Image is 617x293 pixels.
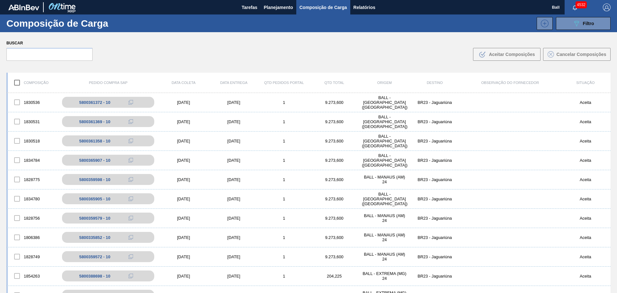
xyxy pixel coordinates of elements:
[560,139,611,143] div: Aceita
[209,100,259,105] div: [DATE]
[8,173,58,186] div: 1828775
[209,81,259,85] div: Data Entrega
[410,119,460,124] div: BR23 - Jaguariúna
[124,176,137,183] div: Copiar
[158,216,209,221] div: [DATE]
[410,254,460,259] div: BR23 - Jaguariúna
[124,156,137,164] div: Copiar
[259,81,309,85] div: Qtd Pedidos Portal
[576,1,587,8] span: 4532
[410,235,460,240] div: BR23 - Jaguariúna
[158,119,209,124] div: [DATE]
[309,216,359,221] div: 9.273,600
[309,139,359,143] div: 9.273,600
[309,235,359,240] div: 9.273,600
[309,197,359,201] div: 9.273,600
[410,139,460,143] div: BR23 - Jaguariúna
[560,81,611,85] div: Situação
[410,81,460,85] div: Destino
[565,3,585,12] button: Notificações
[8,269,58,283] div: 1854263
[359,153,409,168] div: BALL - RECIFE (PE)
[359,134,409,148] div: BALL - RECIFE (PE)
[8,250,58,263] div: 1828749
[8,192,58,206] div: 1834780
[533,17,553,30] div: Nova Composição
[79,119,111,124] div: 5800361369 - 10
[359,192,409,206] div: BALL - RECIFE (PE)
[158,100,209,105] div: [DATE]
[209,274,259,279] div: [DATE]
[309,100,359,105] div: 9.273,600
[6,20,112,27] h1: Composição de Carga
[543,48,611,61] button: Cancelar Composições
[209,216,259,221] div: [DATE]
[410,158,460,163] div: BR23 - Jaguariúna
[560,100,611,105] div: Aceita
[309,274,359,279] div: 204,225
[410,197,460,201] div: BR23 - Jaguariúna
[473,48,541,61] button: Aceitar Composições
[309,177,359,182] div: 9.273,600
[560,177,611,182] div: Aceita
[158,235,209,240] div: [DATE]
[259,235,309,240] div: 1
[410,177,460,182] div: BR23 - Jaguariúna
[259,197,309,201] div: 1
[560,216,611,221] div: Aceita
[79,197,111,201] div: 5800365905 - 10
[79,235,111,240] div: 5800335852 - 10
[124,137,137,145] div: Copiar
[124,98,137,106] div: Copiar
[359,175,409,184] div: BALL - MANAUS (AM) 24
[124,118,137,125] div: Copiar
[158,139,209,143] div: [DATE]
[560,158,611,163] div: Aceita
[158,158,209,163] div: [DATE]
[259,254,309,259] div: 1
[79,100,111,105] div: 5800361372 - 10
[8,115,58,128] div: 1830531
[583,21,594,26] span: Filtro
[209,235,259,240] div: [DATE]
[8,5,39,10] img: TNhmsLtSVTkK8tSr43FrP2fwEKptu5GPRR3wAAAABJRU5ErkJggg==
[124,195,137,203] div: Copiar
[309,81,359,85] div: Qtd Total
[359,114,409,129] div: BALL - RECIFE (PE)
[79,274,111,279] div: 5800388698 - 10
[359,233,409,242] div: BALL - MANAUS (AM) 24
[209,119,259,124] div: [DATE]
[8,231,58,244] div: 1806386
[242,4,257,11] span: Tarefas
[8,134,58,148] div: 1830518
[259,158,309,163] div: 1
[309,119,359,124] div: 9.273,600
[58,81,158,85] div: Pedido Compra SAP
[560,274,611,279] div: Aceita
[359,271,409,281] div: BALL - EXTREMA (MG) 24
[560,119,611,124] div: Aceita
[158,177,209,182] div: [DATE]
[124,214,137,222] div: Copiar
[259,177,309,182] div: 1
[79,216,111,221] div: 5800359579 - 10
[79,139,111,143] div: 5800361358 - 10
[560,197,611,201] div: Aceita
[259,139,309,143] div: 1
[259,216,309,221] div: 1
[460,81,560,85] div: Observação do Fornecedor
[410,274,460,279] div: BR23 - Jaguariúna
[410,100,460,105] div: BR23 - Jaguariúna
[557,52,606,57] span: Cancelar Composições
[300,4,347,11] span: Composição de Carga
[8,76,58,89] div: Composição
[209,139,259,143] div: [DATE]
[6,39,93,48] label: Buscar
[259,100,309,105] div: 1
[209,177,259,182] div: [DATE]
[8,153,58,167] div: 1834784
[489,52,535,57] span: Aceitar Composições
[124,272,137,280] div: Copiar
[79,254,111,259] div: 5800359572 - 10
[359,81,409,85] div: Origem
